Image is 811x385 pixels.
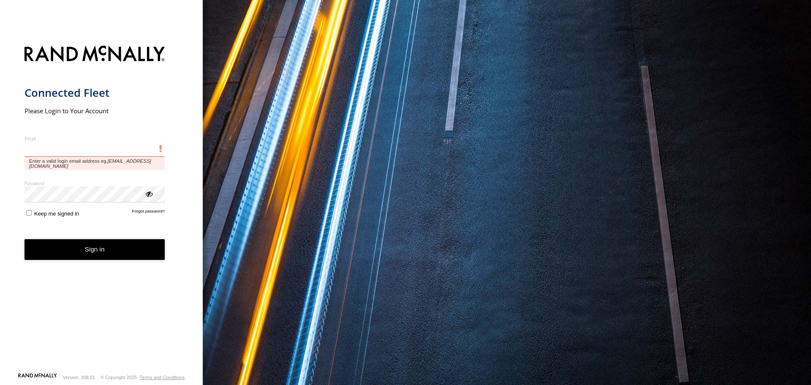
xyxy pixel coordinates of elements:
[101,375,185,380] div: © Copyright 2025 -
[24,135,165,142] label: Email
[144,189,153,198] div: ViewPassword
[24,44,165,66] img: Rand McNally
[24,86,165,100] h1: Connected Fleet
[24,180,165,186] label: Password
[24,239,165,260] button: Sign in
[18,373,57,382] a: Visit our Website
[34,210,79,217] span: Keep me signed in
[29,158,151,169] em: [EMAIL_ADDRESS][DOMAIN_NAME]
[140,375,185,380] a: Terms and Conditions
[63,375,95,380] div: Version: 308.01
[24,157,165,170] span: Enter a valid login email address eg.
[24,106,165,115] h2: Please Login to Your Account
[132,209,165,217] a: Forgot password?
[24,41,179,372] form: main
[26,210,32,216] input: Keep me signed in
